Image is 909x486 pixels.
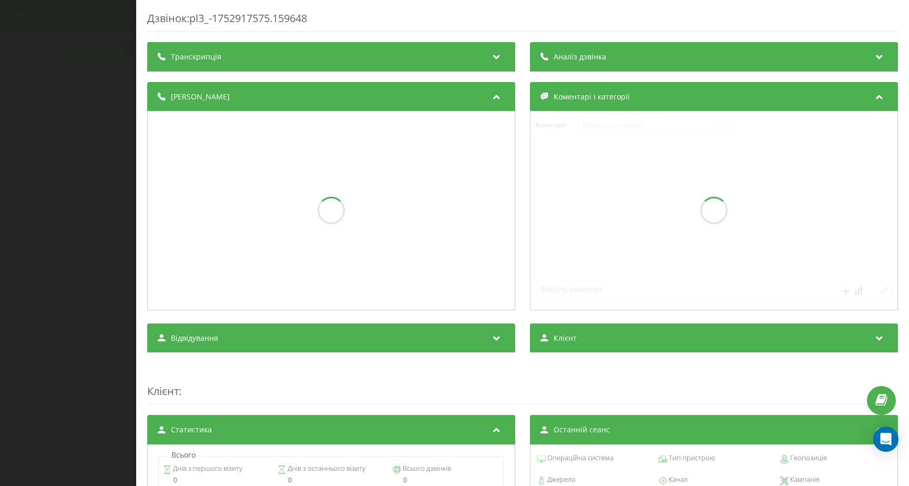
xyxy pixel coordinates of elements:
span: Геопозиція [789,453,827,463]
span: Днів з останнього візиту [287,463,366,474]
div: Дзвінок : pl3_-1752917575.159648 [147,11,898,32]
span: Клієнт [554,333,577,343]
div: 0 [278,477,385,484]
span: Днів з першого візиту [171,463,242,474]
span: Транскрипція [171,52,221,62]
span: Операційна система [546,453,614,463]
span: Коментарі і категорії [554,92,630,102]
div: 0 [163,477,270,484]
span: Джерело [546,474,576,485]
span: Канал [667,474,688,485]
span: Статистика [171,424,212,435]
span: Відвідування [171,333,218,343]
div: Open Intercom Messenger [873,427,898,452]
span: Останній сеанс [554,424,610,435]
div: 0 [393,477,499,484]
p: Всього [169,450,198,460]
div: : [147,363,898,404]
span: Тип пристрою [667,453,715,463]
span: Клієнт [147,384,179,398]
span: Аналіз дзвінка [554,52,606,62]
span: Кампанія [789,474,820,485]
span: Всього дзвінків [401,463,451,474]
span: [PERSON_NAME] [171,92,230,102]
